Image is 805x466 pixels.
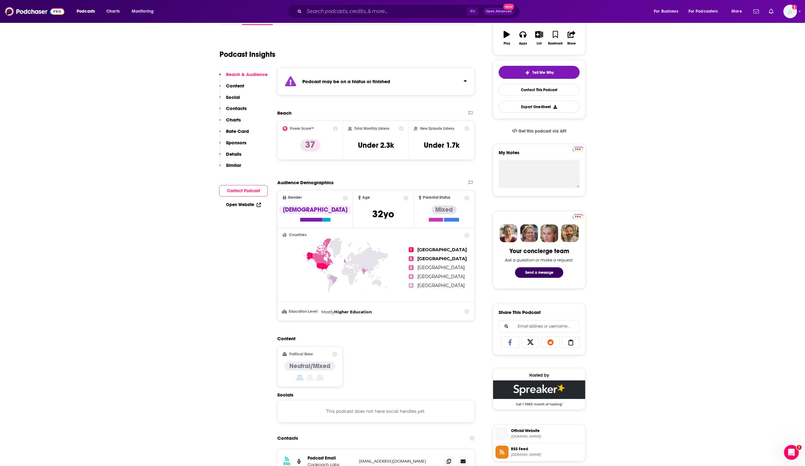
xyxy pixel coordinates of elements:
[219,162,241,174] button: Similar
[302,78,390,84] strong: Podcast may be on a hiatus or finished
[409,274,414,279] span: 4
[573,147,583,152] img: Podchaser Pro
[499,309,541,315] h3: Share This Podcast
[561,224,579,242] img: Jon Profile
[751,6,761,17] a: Show notifications dropdown
[731,7,742,16] span: More
[783,5,797,18] button: Show profile menu
[300,139,320,151] p: 37
[504,320,574,332] input: Email address or username...
[277,432,298,444] h2: Contacts
[219,71,268,83] button: Reach & Audience
[507,124,571,139] a: Get this podcast via API
[562,336,580,348] a: Copy Link
[219,50,275,59] h1: Podcast Insights
[483,8,514,15] button: Open AdvancedNew
[219,117,241,128] button: Charts
[417,274,465,279] span: [GEOGRAPHIC_DATA]
[219,105,247,117] button: Contacts
[499,150,580,160] label: My Notes
[784,445,799,460] iframe: Intercom live chat
[499,320,580,333] div: Search followers
[727,6,750,16] button: open menu
[504,42,510,45] div: Play
[500,224,517,242] img: Sydney Profile
[573,213,583,219] a: Pro website
[354,126,389,131] h2: Total Monthly Listens
[432,205,457,214] div: Mixed
[467,7,478,15] span: ⌘ K
[334,309,372,314] span: Higher Education
[77,7,95,16] span: Podcasts
[518,129,566,134] span: Get this podcast via API
[304,6,467,16] input: Search podcasts, credits, & more...
[511,428,583,434] span: Official Website
[493,380,585,399] img: Spreaker Deal: Get 1 FREE month of hosting!
[684,6,727,16] button: open menu
[106,7,120,16] span: Charts
[496,446,583,459] a: RSS Feed[DOMAIN_NAME]
[511,434,583,439] span: cockroachlabs.com
[277,400,475,422] div: This podcast does not have social handles yet.
[127,6,162,16] button: open menu
[423,196,450,200] span: Parental Status
[102,6,123,16] a: Charts
[277,392,475,398] h2: Socials
[573,146,583,152] a: Pro website
[283,310,319,314] h3: Education Level
[499,101,580,113] button: Export One-Sheet
[409,247,414,252] span: 1
[219,140,246,151] button: Sponsors
[362,196,370,200] span: Age
[525,70,530,75] img: tell me why sparkle
[519,42,527,45] div: Apps
[409,265,414,270] span: 3
[783,5,797,18] span: Logged in as hannahlee98
[308,455,354,461] p: Podcast Email
[277,336,470,341] h2: Content
[132,7,154,16] span: Monitoring
[358,141,394,150] h3: Under 2.3k
[509,247,569,255] div: Your concierge team
[359,459,439,464] p: [EMAIL_ADDRESS][DOMAIN_NAME]
[505,257,573,262] div: Ask a question or make a request.
[542,336,560,348] a: Share on Reddit
[537,42,542,45] div: List
[783,5,797,18] img: User Profile
[279,205,351,214] div: [DEMOGRAPHIC_DATA]
[420,126,454,131] h2: New Episode Listens
[493,399,585,406] span: Get 1 FREE month of hosting!
[424,141,459,150] h3: Under 1.7k
[226,162,241,168] p: Similar
[226,83,244,89] p: Content
[72,6,103,16] button: open menu
[501,336,519,348] a: Share on Facebook
[511,452,583,457] span: spreaker.com
[289,233,307,237] span: Countries
[531,27,547,49] button: List
[226,105,247,111] p: Contacts
[511,446,583,452] span: RSS Feed
[515,27,531,49] button: Apps
[499,66,580,79] button: tell me why sparkleTell Me Why
[277,180,334,185] h2: Audience Demographics
[797,445,802,450] span: 1
[548,42,563,45] div: Bookmark
[564,27,580,49] button: Share
[5,6,64,17] img: Podchaser - Follow, Share and Rate Podcasts
[417,247,467,252] span: [GEOGRAPHIC_DATA]
[520,224,538,242] img: Barbara Profile
[289,352,313,356] h2: Political Skew
[226,71,268,77] p: Reach & Audience
[493,380,585,406] a: Spreaker Deal: Get 1 FREE month of hosting!
[654,7,678,16] span: For Business
[219,83,244,94] button: Content
[499,84,580,96] a: Contact This Podcast
[226,117,241,123] p: Charts
[650,6,686,16] button: open menu
[226,151,241,157] p: Details
[219,94,240,106] button: Social
[567,42,576,45] div: Share
[573,214,583,219] img: Podchaser Pro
